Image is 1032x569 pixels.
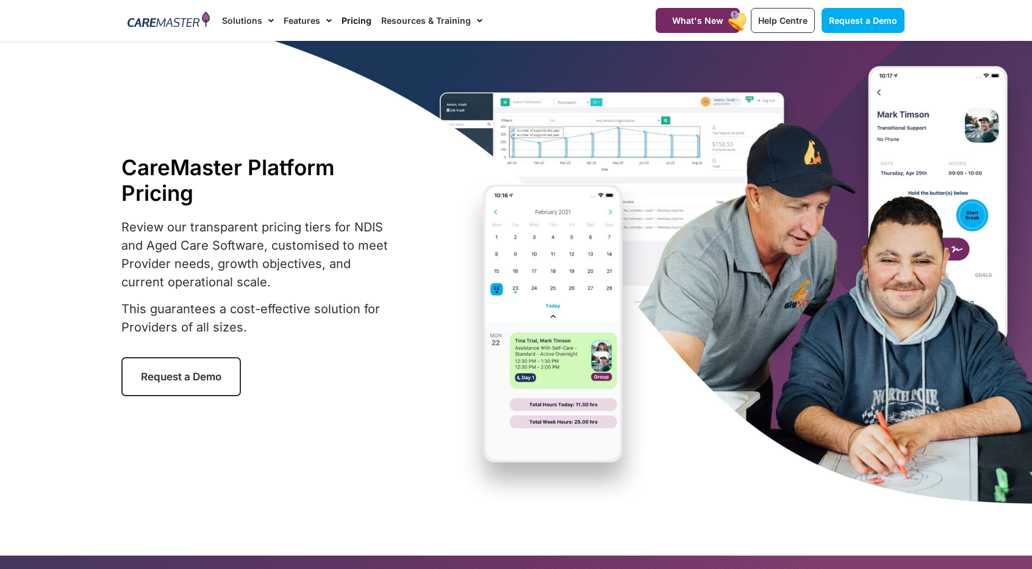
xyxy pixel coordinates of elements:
[829,15,897,26] span: Request a Demo
[672,15,723,26] span: What's New
[121,154,396,206] h1: CareMaster Platform Pricing
[121,300,396,336] p: This guarantees a cost-effective solution for Providers of all sizes.
[127,12,210,30] img: CareMaster Logo
[751,8,815,33] a: Help Centre
[822,8,905,33] a: Request a Demo
[656,8,740,33] a: What's New
[121,218,396,291] p: Review our transparent pricing tiers for NDIS and Aged Care Software, customised to meet Provider...
[758,15,808,26] span: Help Centre
[141,371,221,383] span: Request a Demo
[121,357,241,396] a: Request a Demo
